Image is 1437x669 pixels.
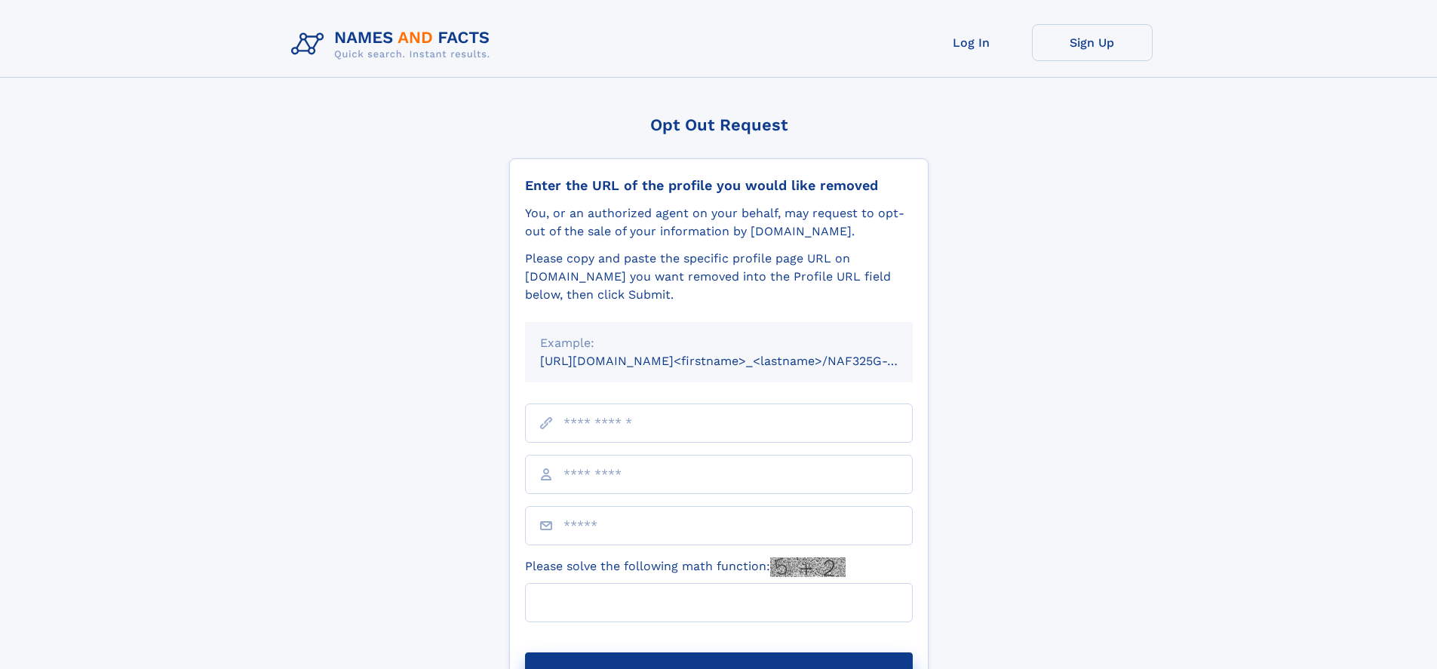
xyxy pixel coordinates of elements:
[525,557,846,577] label: Please solve the following math function:
[285,24,502,65] img: Logo Names and Facts
[525,204,913,241] div: You, or an authorized agent on your behalf, may request to opt-out of the sale of your informatio...
[525,250,913,304] div: Please copy and paste the specific profile page URL on [DOMAIN_NAME] you want removed into the Pr...
[911,24,1032,61] a: Log In
[540,354,941,368] small: [URL][DOMAIN_NAME]<firstname>_<lastname>/NAF325G-xxxxxxxx
[540,334,898,352] div: Example:
[525,177,913,194] div: Enter the URL of the profile you would like removed
[1032,24,1153,61] a: Sign Up
[509,115,929,134] div: Opt Out Request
